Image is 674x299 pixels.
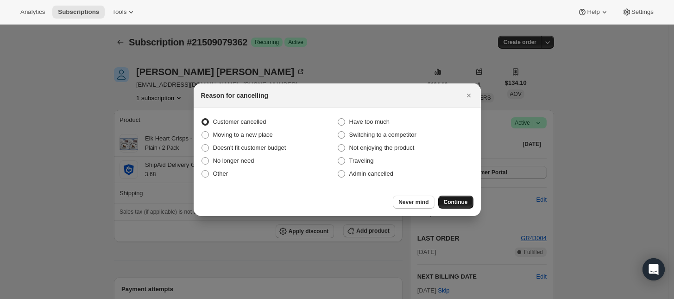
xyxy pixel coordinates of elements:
[112,8,126,16] span: Tools
[349,144,415,151] span: Not enjoying the product
[617,6,659,19] button: Settings
[349,131,416,138] span: Switching to a competitor
[20,8,45,16] span: Analytics
[213,157,254,164] span: No longer need
[444,198,468,206] span: Continue
[462,89,475,102] button: Close
[52,6,105,19] button: Subscriptions
[58,8,99,16] span: Subscriptions
[213,118,266,125] span: Customer cancelled
[393,196,434,209] button: Never mind
[15,6,50,19] button: Analytics
[201,91,268,100] h2: Reason for cancelling
[349,157,374,164] span: Traveling
[643,258,665,280] div: Open Intercom Messenger
[107,6,141,19] button: Tools
[398,198,428,206] span: Never mind
[438,196,473,209] button: Continue
[349,170,393,177] span: Admin cancelled
[213,144,286,151] span: Doesn't fit customer budget
[572,6,614,19] button: Help
[213,170,228,177] span: Other
[587,8,599,16] span: Help
[631,8,654,16] span: Settings
[349,118,390,125] span: Have too much
[213,131,273,138] span: Moving to a new place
